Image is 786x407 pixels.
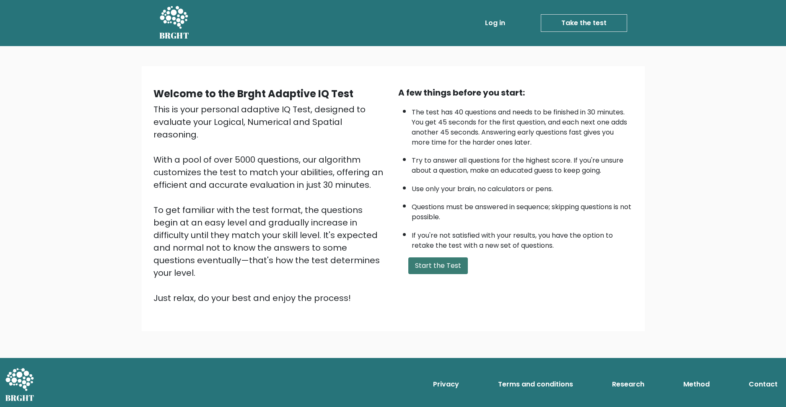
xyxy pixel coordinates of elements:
[412,180,633,194] li: Use only your brain, no calculators or pens.
[412,226,633,251] li: If you're not satisfied with your results, you have the option to retake the test with a new set ...
[153,103,388,304] div: This is your personal adaptive IQ Test, designed to evaluate your Logical, Numerical and Spatial ...
[495,376,576,393] a: Terms and conditions
[609,376,648,393] a: Research
[412,103,633,148] li: The test has 40 questions and needs to be finished in 30 minutes. You get 45 seconds for the firs...
[412,151,633,176] li: Try to answer all questions for the highest score. If you're unsure about a question, make an edu...
[153,87,353,101] b: Welcome to the Brght Adaptive IQ Test
[430,376,462,393] a: Privacy
[159,31,189,41] h5: BRGHT
[408,257,468,274] button: Start the Test
[680,376,713,393] a: Method
[745,376,781,393] a: Contact
[159,3,189,43] a: BRGHT
[541,14,627,32] a: Take the test
[412,198,633,222] li: Questions must be answered in sequence; skipping questions is not possible.
[398,86,633,99] div: A few things before you start:
[482,15,508,31] a: Log in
